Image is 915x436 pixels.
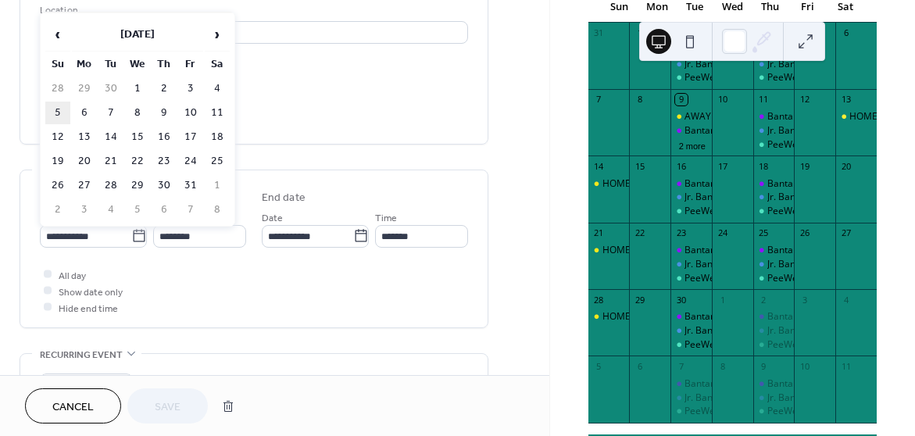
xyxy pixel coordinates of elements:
[25,388,121,423] a: Cancel
[684,272,758,285] div: PeeWee Practice
[593,227,605,239] div: 21
[717,294,728,306] div: 1
[675,94,687,105] div: 9
[670,338,712,352] div: PeeWee Practice
[593,360,605,372] div: 5
[840,94,852,105] div: 13
[205,53,230,76] th: Sa
[125,102,150,124] td: 8
[152,198,177,221] td: 6
[753,138,795,152] div: PeeWee Practice
[670,177,712,191] div: Bantam Practice
[717,160,728,172] div: 17
[205,174,230,197] td: 1
[45,198,70,221] td: 2
[673,138,712,152] button: 2 more
[767,205,841,218] div: PeeWee Practice
[767,71,841,84] div: PeeWee Practice
[753,310,795,323] div: Bantam Practice
[767,244,839,257] div: Bantam Practice
[753,177,795,191] div: Bantam Practice
[98,198,123,221] td: 4
[178,150,203,173] td: 24
[684,124,756,138] div: Bantam Practice
[602,310,733,323] div: HOME GAME CR vs NANAIMO
[758,160,770,172] div: 18
[684,405,758,418] div: PeeWee Practice
[767,310,839,323] div: Bantam Practice
[767,110,839,123] div: Bantam Practice
[675,360,687,372] div: 7
[205,198,230,221] td: 8
[375,209,397,226] span: Time
[767,138,841,152] div: PeeWee Practice
[753,191,795,204] div: Jr. Bantam Practice
[152,126,177,148] td: 16
[767,177,839,191] div: Bantam Practice
[602,177,723,191] div: HOME GAME CR vs COMOX
[753,71,795,84] div: PeeWee Practice
[753,377,795,391] div: Bantam Practice
[634,160,645,172] div: 15
[670,58,712,71] div: Jr. Bantam Practice
[634,294,645,306] div: 29
[684,58,767,71] div: Jr. Bantam Practice
[45,174,70,197] td: 26
[835,110,877,123] div: HOME GAME CR vs COWICHAN
[758,94,770,105] div: 11
[205,150,230,173] td: 25
[670,258,712,271] div: Jr. Bantam Practice
[59,284,123,300] span: Show date only
[758,360,770,372] div: 9
[634,27,645,39] div: 1
[98,53,123,76] th: Tu
[753,391,795,405] div: Jr. Bantam Practice
[72,174,97,197] td: 27
[152,102,177,124] td: 9
[670,244,712,257] div: Bantam Practice
[767,124,850,138] div: Jr. Bantam Practice
[125,198,150,221] td: 5
[799,360,810,372] div: 10
[684,324,767,338] div: Jr. Bantam Practice
[717,227,728,239] div: 24
[59,300,118,316] span: Hide end time
[684,205,758,218] div: PeeWee Practice
[670,391,712,405] div: Jr. Bantam Practice
[205,77,230,100] td: 4
[152,174,177,197] td: 30
[767,272,841,285] div: PeeWee Practice
[670,205,712,218] div: PeeWee Practice
[670,310,712,323] div: Bantam Practice
[152,53,177,76] th: Th
[684,177,756,191] div: Bantam Practice
[753,58,795,71] div: Jr. Bantam Practice
[178,77,203,100] td: 3
[45,150,70,173] td: 19
[767,324,850,338] div: Jr. Bantam Practice
[767,258,850,271] div: Jr. Bantam Practice
[684,191,767,204] div: Jr. Bantam Practice
[840,294,852,306] div: 4
[675,227,687,239] div: 23
[634,94,645,105] div: 8
[670,272,712,285] div: PeeWee Practice
[72,102,97,124] td: 6
[670,377,712,391] div: Bantam Practice
[753,244,795,257] div: Bantam Practice
[98,102,123,124] td: 7
[840,160,852,172] div: 20
[588,244,630,257] div: HOME GAME CR vs CLOVERDALE
[602,244,746,257] div: HOME GAME CR vs CLOVERDALE
[767,191,850,204] div: Jr. Bantam Practice
[753,405,795,418] div: PeeWee Practice
[840,227,852,239] div: 27
[767,377,839,391] div: Bantam Practice
[593,94,605,105] div: 7
[262,209,283,226] span: Date
[98,174,123,197] td: 28
[588,310,630,323] div: HOME GAME CR vs NANAIMO
[684,377,756,391] div: Bantam Practice
[72,126,97,148] td: 13
[767,391,850,405] div: Jr. Bantam Practice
